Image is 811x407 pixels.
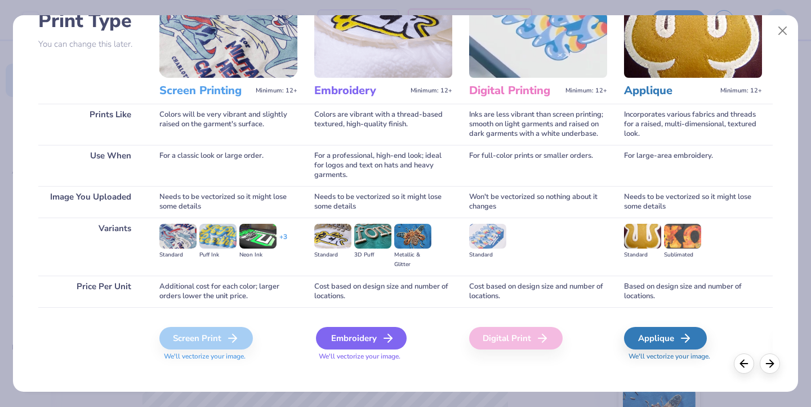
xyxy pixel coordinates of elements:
div: Colors are vibrant with a thread-based textured, high-quality finish. [314,104,452,145]
div: Inks are less vibrant than screen printing; smooth on light garments and raised on dark garments ... [469,104,607,145]
div: Image You Uploaded [38,186,142,218]
div: Standard [469,250,506,260]
h3: Screen Printing [159,83,251,98]
div: Won't be vectorized so nothing about it changes [469,186,607,218]
div: 3D Puff [354,250,391,260]
span: Minimum: 12+ [720,87,762,95]
span: We'll vectorize your image. [314,352,452,361]
div: For full-color prints or smaller orders. [469,145,607,186]
div: Use When [38,145,142,186]
div: + 3 [279,232,287,251]
span: Minimum: 12+ [256,87,297,95]
div: Needs to be vectorized so it might lose some details [314,186,452,218]
h3: Digital Printing [469,83,561,98]
img: 3D Puff [354,224,391,249]
div: Metallic & Glitter [394,250,431,269]
span: Minimum: 12+ [411,87,452,95]
h3: Applique [624,83,716,98]
div: Embroidery [316,327,407,350]
img: Puff Ink [199,224,237,249]
div: Price Per Unit [38,276,142,307]
div: Needs to be vectorized so it might lose some details [624,186,762,218]
div: For large-area embroidery. [624,145,762,186]
div: Standard [314,250,351,260]
span: Minimum: 12+ [565,87,607,95]
div: Based on design size and number of locations. [624,276,762,307]
img: Standard [624,224,661,249]
img: Sublimated [664,224,701,249]
p: You can change this later. [38,39,142,49]
span: We'll vectorize your image. [159,352,297,361]
div: Neon Ink [239,250,277,260]
h3: Embroidery [314,83,406,98]
img: Standard [314,224,351,249]
button: Close [772,20,794,42]
div: For a professional, high-end look; ideal for logos and text on hats and heavy garments. [314,145,452,186]
div: For a classic look or large order. [159,145,297,186]
div: Puff Ink [199,250,237,260]
div: Variants [38,218,142,276]
div: Standard [159,250,197,260]
div: Digital Print [469,327,563,350]
img: Metallic & Glitter [394,224,431,249]
img: Standard [469,224,506,249]
div: Prints Like [38,104,142,145]
div: Needs to be vectorized so it might lose some details [159,186,297,218]
div: Screen Print [159,327,253,350]
div: Additional cost for each color; larger orders lower the unit price. [159,276,297,307]
span: We'll vectorize your image. [624,352,762,361]
div: Standard [624,250,661,260]
div: Colors will be very vibrant and slightly raised on the garment's surface. [159,104,297,145]
div: Applique [624,327,707,350]
div: Cost based on design size and number of locations. [469,276,607,307]
img: Neon Ink [239,224,277,249]
div: Sublimated [664,250,701,260]
div: Cost based on design size and number of locations. [314,276,452,307]
div: Incorporates various fabrics and threads for a raised, multi-dimensional, textured look. [624,104,762,145]
img: Standard [159,224,197,249]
